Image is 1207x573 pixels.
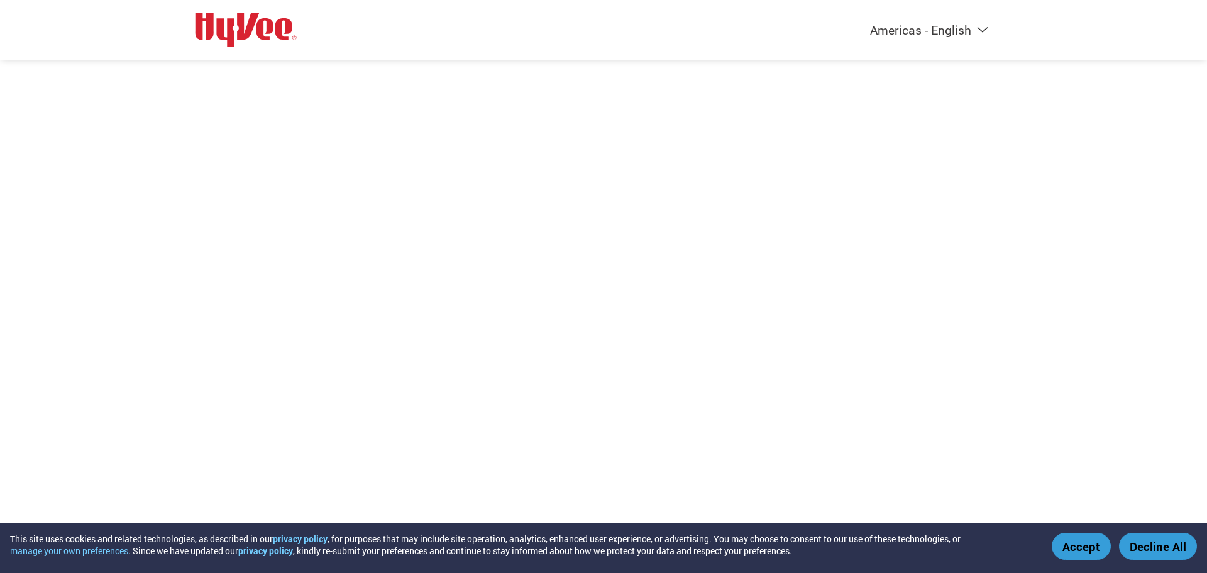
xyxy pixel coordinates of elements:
button: Accept [1052,533,1111,560]
button: manage your own preferences [10,545,128,557]
a: privacy policy [238,545,293,557]
div: This site uses cookies and related technologies, as described in our , for purposes that may incl... [10,533,1033,557]
a: privacy policy [273,533,328,545]
img: Hy-Vee [195,13,297,47]
button: Decline All [1119,533,1197,560]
